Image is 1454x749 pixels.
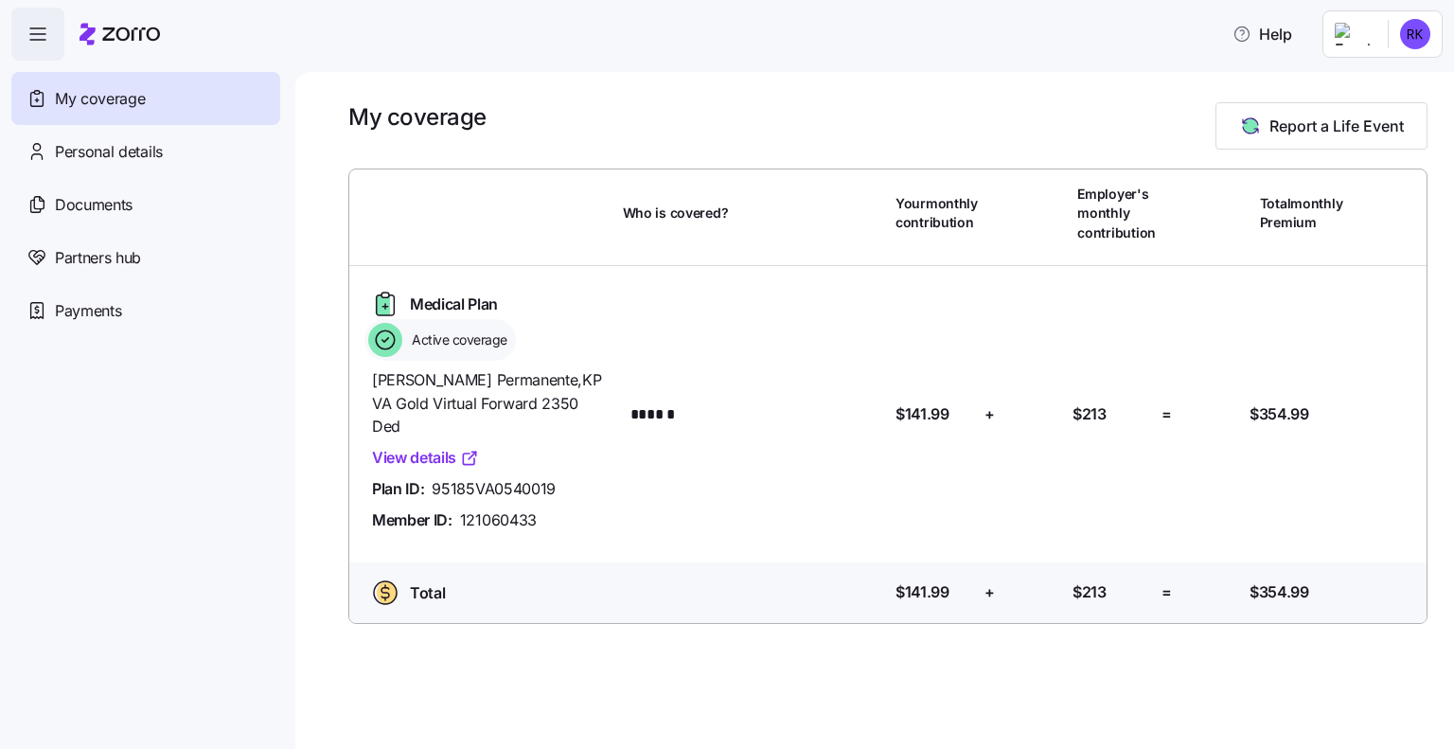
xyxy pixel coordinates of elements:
span: Report a Life Event [1269,115,1404,137]
span: 95185VA0540019 [432,477,556,501]
span: My coverage [55,87,145,111]
a: My coverage [11,72,280,125]
span: Employer's monthly contribution [1077,185,1156,242]
span: Active coverage [406,330,507,349]
span: Total monthly Premium [1260,194,1343,233]
span: Partners hub [55,246,141,270]
span: = [1161,402,1172,426]
span: Who is covered? [623,204,729,223]
span: $213 [1073,580,1107,604]
span: Your monthly contribution [895,194,978,233]
span: Medical Plan [410,293,498,316]
span: $141.99 [895,580,949,604]
a: Partners hub [11,231,280,284]
a: Documents [11,178,280,231]
a: Payments [11,284,280,337]
span: Help [1232,23,1292,45]
span: 121060433 [460,508,537,532]
span: Plan ID: [372,477,424,501]
span: Personal details [55,140,163,164]
span: + [984,580,995,604]
span: = [1161,580,1172,604]
img: Employer logo [1335,23,1373,45]
a: View details [372,446,479,470]
h1: My coverage [348,102,487,132]
img: 3845dfd20b854de688efb3ab3c2fff9a [1400,19,1430,49]
span: Member ID: [372,508,452,532]
button: Help [1217,15,1307,53]
span: Payments [55,299,121,323]
span: [PERSON_NAME] Permanente , KP VA Gold Virtual Forward 2350 Ded [372,368,608,438]
span: $354.99 [1250,580,1309,604]
span: $213 [1073,402,1107,426]
span: $354.99 [1250,402,1309,426]
span: $141.99 [895,402,949,426]
span: Documents [55,193,133,217]
span: Total [410,581,445,605]
a: Personal details [11,125,280,178]
span: + [984,402,995,426]
button: Report a Life Event [1215,102,1427,150]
